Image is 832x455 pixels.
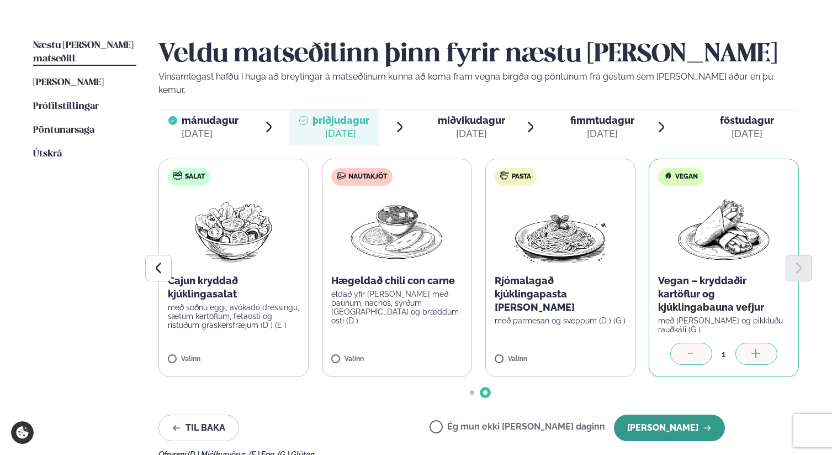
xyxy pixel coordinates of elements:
[33,148,62,161] a: Útskrá
[495,274,626,314] p: Rjómalagað kjúklingapasta [PERSON_NAME]
[512,195,609,265] img: Spagetti.png
[182,127,239,140] div: [DATE]
[438,127,505,140] div: [DATE]
[658,274,789,314] p: Vegan – kryddaðir kartöflur og kjúklingabauna vefjur
[500,171,509,180] img: pasta.svg
[512,172,531,181] span: Pasta
[33,78,104,87] span: [PERSON_NAME]
[658,316,789,334] p: með [PERSON_NAME] og pikkluðu rauðkáli (G )
[570,114,634,126] span: fimmtudagur
[168,274,299,301] p: Cajun kryddað kjúklingasalat
[720,127,774,140] div: [DATE]
[158,415,239,441] button: Til baka
[33,124,94,137] a: Pöntunarsaga
[470,390,474,395] span: Go to slide 1
[495,316,626,325] p: með parmesan og sveppum (D ) (G )
[570,127,634,140] div: [DATE]
[33,149,62,159] span: Útskrá
[614,415,725,441] button: [PERSON_NAME]
[185,172,205,181] span: Salat
[33,125,94,135] span: Pöntunarsaga
[158,70,799,97] p: Vinsamlegast hafðu í huga að breytingar á matseðlinum kunna að koma fram vegna birgða og pöntunum...
[33,41,134,64] span: Næstu [PERSON_NAME] matseðill
[11,421,34,444] a: Cookie settings
[33,102,99,111] span: Prófílstillingar
[33,100,99,113] a: Prófílstillingar
[312,127,369,140] div: [DATE]
[168,303,299,330] p: með soðnu eggi, avókadó dressingu, sætum kartöflum, fetaosti og ristuðum graskersfræjum (D ) (E )
[720,114,774,126] span: föstudagur
[786,255,812,281] button: Next slide
[33,39,136,66] a: Næstu [PERSON_NAME] matseðill
[348,195,446,265] img: Curry-Rice-Naan.png
[712,348,735,360] div: 1
[185,195,283,265] img: Salad.png
[33,76,104,90] a: [PERSON_NAME]
[182,114,239,126] span: mánudagur
[675,195,772,265] img: Wraps.png
[337,171,346,180] img: beef.svg
[331,290,463,325] p: eldað yfir [PERSON_NAME] með baunum, nachos, sýrðum [GEOGRAPHIC_DATA] og bræddum osti (D )
[158,39,799,70] h2: Veldu matseðilinn þinn fyrir næstu [PERSON_NAME]
[483,390,487,395] span: Go to slide 2
[675,172,698,181] span: Vegan
[312,114,369,126] span: þriðjudagur
[348,172,387,181] span: Nautakjöt
[145,255,172,281] button: Previous slide
[438,114,505,126] span: miðvikudagur
[664,171,672,180] img: Vegan.svg
[173,171,182,180] img: salad.svg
